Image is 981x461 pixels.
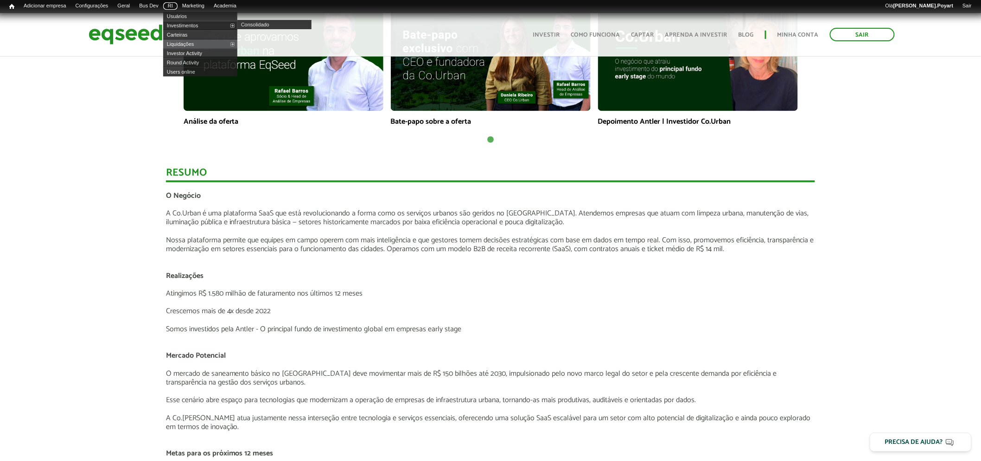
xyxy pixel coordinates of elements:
[598,117,798,126] p: Depoimento Antler | Investidor Co.Urban
[9,3,14,10] span: Início
[166,289,815,298] p: Atingimos R$ 1.580 milhão de faturamento nos últimos 12 meses
[71,2,113,10] a: Configurações
[665,32,727,38] a: Aprenda a investir
[166,396,815,404] p: Esse cenário abre espaço para tecnologias que modernizam a operação de empresas de infraestrutura...
[166,414,815,431] p: A Co.[PERSON_NAME] atua justamente nessa interseção entre tecnologia e serviços essenciais, ofere...
[184,117,383,126] p: Análise da oferta
[881,2,958,10] a: Olá[PERSON_NAME].Poyart
[533,32,560,38] a: Investir
[631,32,654,38] a: Captar
[19,2,71,10] a: Adicionar empresa
[166,189,201,202] strong: O Negócio
[166,209,815,227] p: A Co.Urban é uma plataforma SaaS que está revolucionando a forma como os serviços urbanos são ger...
[830,28,895,41] a: Sair
[166,270,204,282] strong: Realizações
[958,2,976,10] a: Sair
[571,32,620,38] a: Como funciona
[166,447,274,460] strong: Metas para os próximos 12 meses
[166,236,815,253] p: Nossa plataforma permite que equipes em campo operem com mais inteligência e que gestores tomem d...
[163,12,237,21] a: Usuários
[739,32,754,38] a: Blog
[5,2,19,11] a: Início
[166,369,815,387] p: O mercado de saneamento básico no [GEOGRAPHIC_DATA] deve movimentar mais de R$ 150 bilhões até 20...
[166,349,226,362] strong: Mercado Potencial
[134,2,163,10] a: Bus Dev
[166,325,815,334] p: Somos investidos pela Antler - O principal fundo de investimento global em empresas early stage
[486,135,495,145] button: 1 of 1
[178,2,209,10] a: Marketing
[777,32,819,38] a: Minha conta
[166,168,815,182] div: Resumo
[166,307,815,316] p: Crescemos mais de 4x desde 2022
[209,2,241,10] a: Academia
[391,117,591,126] p: Bate-papo sobre a oferta
[163,2,178,10] a: RI
[89,22,163,47] img: EqSeed
[113,2,134,10] a: Geral
[893,3,953,8] strong: [PERSON_NAME].Poyart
